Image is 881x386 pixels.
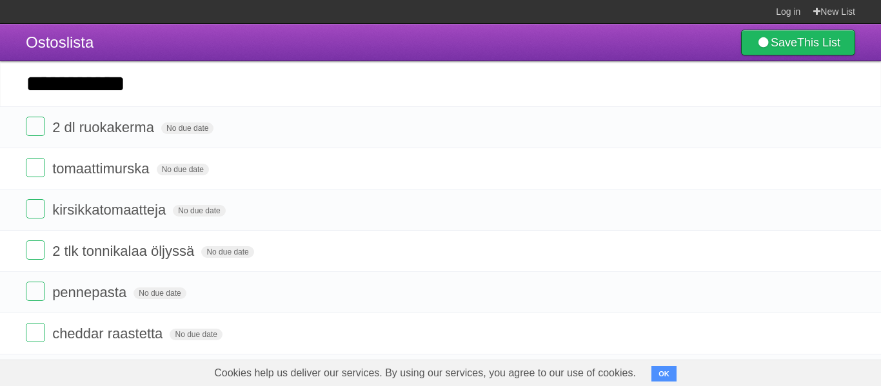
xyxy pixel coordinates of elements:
b: This List [797,36,840,49]
label: Done [26,323,45,342]
span: No due date [161,122,213,134]
span: kirsikkatomaatteja [52,202,169,218]
span: No due date [157,164,209,175]
label: Done [26,158,45,177]
span: cheddar raastetta [52,325,166,342]
span: tomaattimurska [52,160,152,177]
label: Done [26,240,45,260]
span: pennepasta [52,284,130,300]
span: Cookies help us deliver our services. By using our services, you agree to our use of cookies. [201,360,649,386]
label: Done [26,282,45,301]
span: No due date [134,287,186,299]
button: OK [651,366,677,381]
span: No due date [170,329,222,340]
span: Ostoslista [26,34,94,51]
span: 2 dl ruokakerma [52,119,157,135]
span: No due date [201,246,253,258]
span: No due date [173,205,225,217]
span: 2 tlk tonnikalaa öljyssä [52,243,197,259]
label: Done [26,199,45,218]
a: SaveThis List [741,30,855,55]
label: Done [26,117,45,136]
